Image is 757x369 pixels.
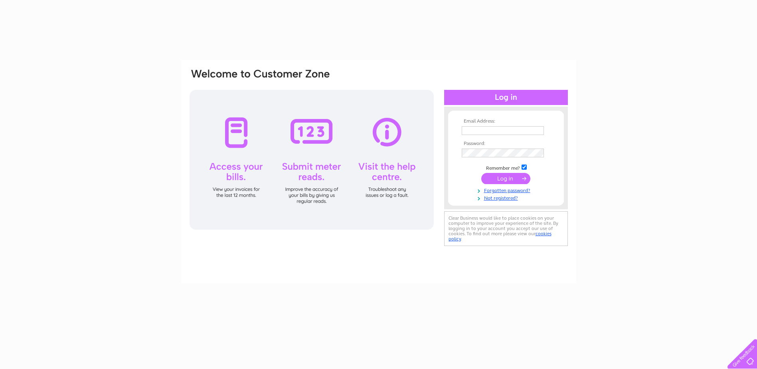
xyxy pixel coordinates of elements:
[460,163,552,171] td: Remember me?
[460,119,552,124] th: Email Address:
[460,141,552,147] th: Password:
[444,211,568,246] div: Clear Business would like to place cookies on your computer to improve your experience of the sit...
[462,194,552,201] a: Not registered?
[462,186,552,194] a: Forgotten password?
[449,231,551,242] a: cookies policy
[481,173,530,184] input: Submit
